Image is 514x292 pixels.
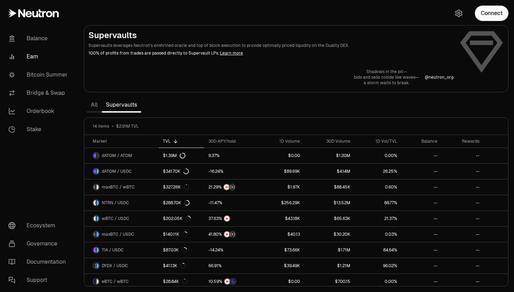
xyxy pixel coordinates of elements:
a: $1.97K [258,179,304,195]
a: TIA LogoUSDC LogoTIA / USDC [84,242,159,258]
a: $256.29K [258,195,304,211]
a: Earn [3,48,76,66]
img: dATOM Logo [93,169,96,174]
a: $39.49K [258,258,304,273]
a: $140.11K [159,227,204,242]
a: eBTC LogowBTC LogoeBTC / wBTC [84,274,159,289]
a: Stake [3,120,76,138]
img: NTRN [224,279,230,284]
img: NTRN [224,184,229,190]
a: 88.77% [355,195,402,211]
a: 0.03% [355,227,402,242]
span: wBTC / USDC [102,216,129,221]
a: $28.84K [159,274,204,289]
div: Balance [406,138,437,144]
span: NTRN / USDC [102,200,129,206]
a: $1.20M [304,148,355,163]
a: Learn more [220,50,243,56]
span: maxBTC / wBTC [102,184,135,190]
p: Shadows in the pit— [354,69,419,74]
div: $341.70K [163,169,189,174]
a: $700.15 [304,274,355,289]
a: dATOM LogoATOM LogodATOM / ATOM [84,148,159,163]
button: NTRNStructured Points [208,231,254,238]
img: DYDX Logo [93,263,96,269]
a: $73.66K [258,242,304,258]
img: Structured Points [230,232,235,237]
a: $0.00 [258,148,304,163]
img: TIA Logo [93,247,96,253]
div: $1.39M [163,153,185,158]
div: 30D APY/hold [208,138,254,144]
img: NTRN [224,216,230,221]
a: $88.45K [304,179,355,195]
p: bids and sells collide like waves— [354,74,419,80]
div: 30D Volume [308,138,350,144]
img: wBTC Logo [97,184,99,190]
a: 96.02% [355,258,402,273]
a: 0.00% [355,274,402,289]
a: -- [401,195,442,211]
a: NTRNStructured Points [204,227,258,242]
img: maxBTC Logo [93,232,96,237]
a: $1.21M [304,258,355,273]
a: $327.26K [159,179,204,195]
a: $30.20K [304,227,355,242]
img: dATOM Logo [93,153,96,158]
div: $41.13K [163,263,186,269]
p: Supervaults leverages Neutron's enshrined oracle and top of block execution to provide optimally ... [88,42,454,49]
img: EtherFi Points [230,279,236,284]
a: -- [442,164,484,179]
a: Shadows in the pit—bids and sells collide like waves—a storm waits to break. [354,69,419,86]
h2: Supervaults [88,30,454,41]
a: -- [442,227,484,242]
a: -- [442,258,484,273]
a: $65.63K [304,211,355,226]
span: eBTC / wBTC [102,279,129,284]
a: All [87,98,102,112]
a: NTRN LogoUSDC LogoNTRN / USDC [84,195,159,211]
a: Support [3,271,76,289]
a: -- [401,258,442,273]
span: 14 items [93,123,109,129]
a: -- [401,274,442,289]
a: $1.39M [159,148,204,163]
a: NTRNStructured Points [204,179,258,195]
a: 0.60% [355,179,402,195]
a: $40.13 [258,227,304,242]
a: $43.18K [258,211,304,226]
a: dATOM LogoUSDC LogodATOM / USDC [84,164,159,179]
a: wBTC LogoUSDC LogowBTC / USDC [84,211,159,226]
img: USDC Logo [97,169,99,174]
a: maxBTC LogoUSDC LogomaxBTC / USDC [84,227,159,242]
button: NTRNEtherFi Points [208,278,254,285]
img: USDC Logo [97,232,99,237]
span: maxBTC / USDC [102,232,134,237]
a: -- [442,211,484,226]
a: -- [401,227,442,242]
p: a storm waits to break. [354,80,419,86]
img: Structured Points [229,184,235,190]
a: Bitcoin Summer [3,66,76,84]
a: -- [401,164,442,179]
img: USDC Logo [97,263,99,269]
a: Orderbook [3,102,76,120]
div: $327.26K [163,184,189,190]
a: Supervaults [102,98,141,112]
button: NTRNStructured Points [208,184,254,191]
button: NTRN [208,215,254,222]
a: -- [442,242,484,258]
a: Balance [3,29,76,48]
img: wBTC Logo [93,216,96,221]
a: @neutron_org [425,74,454,80]
a: NTRN [204,211,258,226]
div: $202.05K [163,216,191,221]
a: $288.70K [159,195,204,211]
div: $140.11K [163,232,188,237]
div: 1D Volume [263,138,300,144]
img: ATOM Logo [97,153,99,158]
div: $87.03K [163,247,187,253]
a: $89.69K [258,164,304,179]
p: 100% of profits from trades are passed directly to Supervault LPs. [88,50,454,56]
a: $87.03K [159,242,204,258]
